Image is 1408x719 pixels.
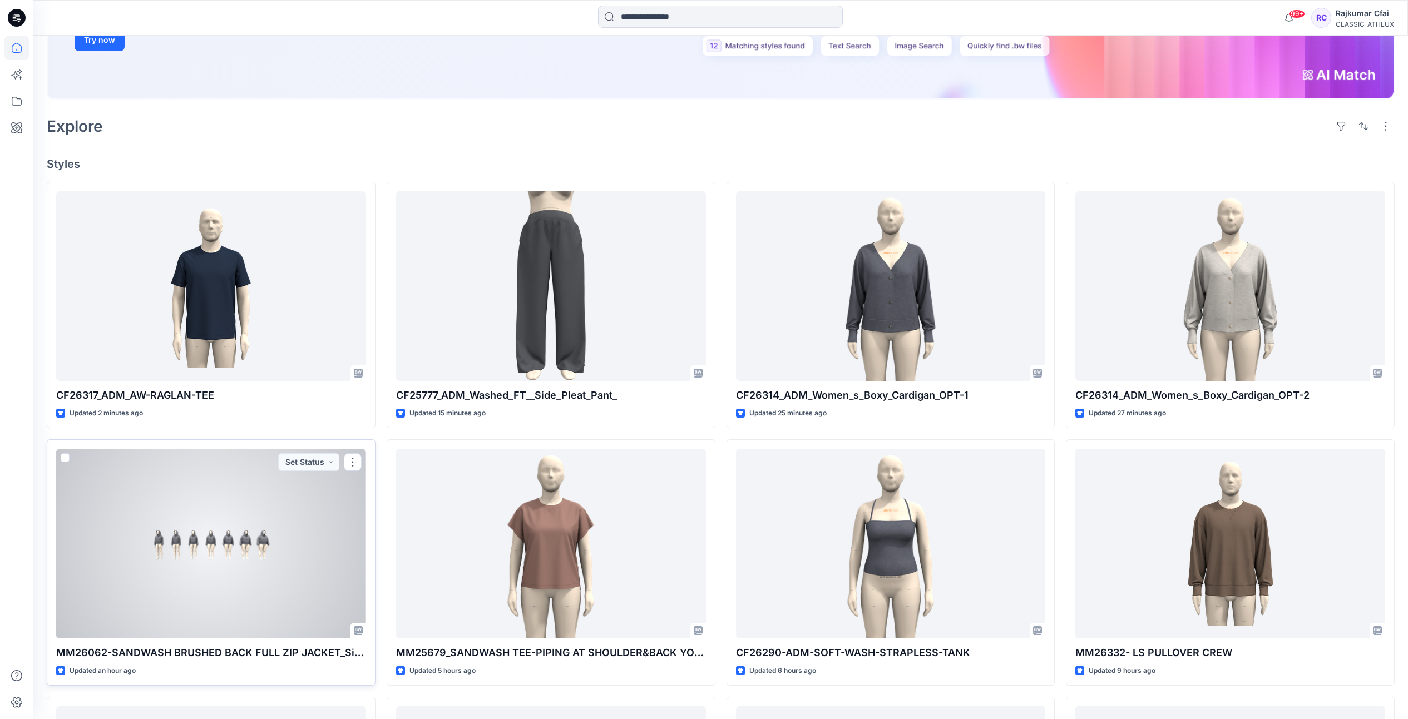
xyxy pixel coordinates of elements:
p: Updated 2 minutes ago [70,408,143,419]
a: CF26314_ADM_Women_s_Boxy_Cardigan_OPT-2 [1075,191,1385,381]
p: MM26332- LS PULLOVER CREW [1075,645,1385,661]
p: Updated 27 minutes ago [1089,408,1166,419]
a: CF26290-ADM-SOFT-WASH-STRAPLESS-TANK [736,449,1046,638]
a: CF26314_ADM_Women_s_Boxy_Cardigan_OPT-1 [736,191,1046,381]
div: RC [1311,8,1331,28]
button: Try now [75,29,125,51]
p: CF25777_ADM_Washed_FT__Side_Pleat_Pant_ [396,388,706,403]
a: MM25679_SANDWASH TEE-PIPING AT SHOULDER&BACK YOKE [396,449,706,638]
p: MM26062-SANDWASH BRUSHED BACK FULL ZIP JACKET_Size Set [56,645,366,661]
span: 99+ [1288,9,1305,18]
p: Updated 6 hours ago [749,665,816,677]
a: CF26317_ADM_AW-RAGLAN-TEE [56,191,366,381]
h2: Explore [47,117,103,135]
p: CF26317_ADM_AW-RAGLAN-TEE [56,388,366,403]
p: MM25679_SANDWASH TEE-PIPING AT SHOULDER&BACK YOKE [396,645,706,661]
div: Rajkumar Cfai [1336,7,1394,20]
div: CLASSIC_ATHLUX [1336,20,1394,28]
a: MM26332- LS PULLOVER CREW [1075,449,1385,638]
p: Updated 25 minutes ago [749,408,827,419]
p: CF26290-ADM-SOFT-WASH-STRAPLESS-TANK [736,645,1046,661]
a: MM26062-SANDWASH BRUSHED BACK FULL ZIP JACKET_Size Set [56,449,366,638]
a: CF25777_ADM_Washed_FT__Side_Pleat_Pant_ [396,191,706,381]
p: CF26314_ADM_Women_s_Boxy_Cardigan_OPT-2 [1075,388,1385,403]
p: Updated 15 minutes ago [409,408,486,419]
p: Updated 9 hours ago [1089,665,1155,677]
p: Updated 5 hours ago [409,665,476,677]
p: CF26314_ADM_Women_s_Boxy_Cardigan_OPT-1 [736,388,1046,403]
h4: Styles [47,157,1395,171]
p: Updated an hour ago [70,665,136,677]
